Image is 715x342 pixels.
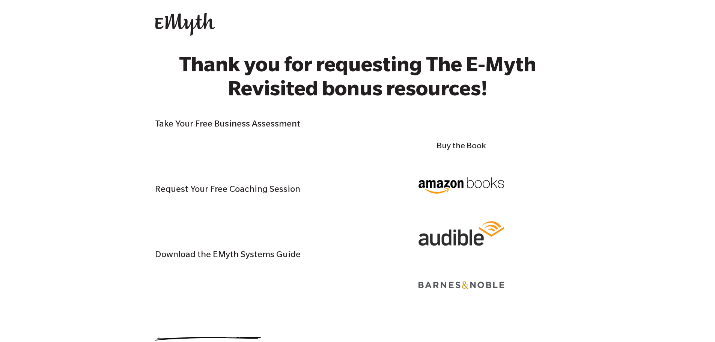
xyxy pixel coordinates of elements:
img: Amazon-Audible-v2 [409,211,514,259]
img: EMyth [155,13,215,36]
h4: Request Your Free Coaching Session [155,184,352,197]
h4: Buy the Book [363,141,560,154]
h4: Take Your Free Business Assessment [155,118,352,132]
img: underline.svg [155,337,261,340]
img: Barnes-&-Noble-v2 [409,261,514,309]
img: Amazon-Books-v2 [409,162,514,209]
h4: Download the EMyth Systems Guide [155,249,352,262]
h2: Thank you for requesting The E-Myth Revisited bonus resources! [153,56,562,104]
